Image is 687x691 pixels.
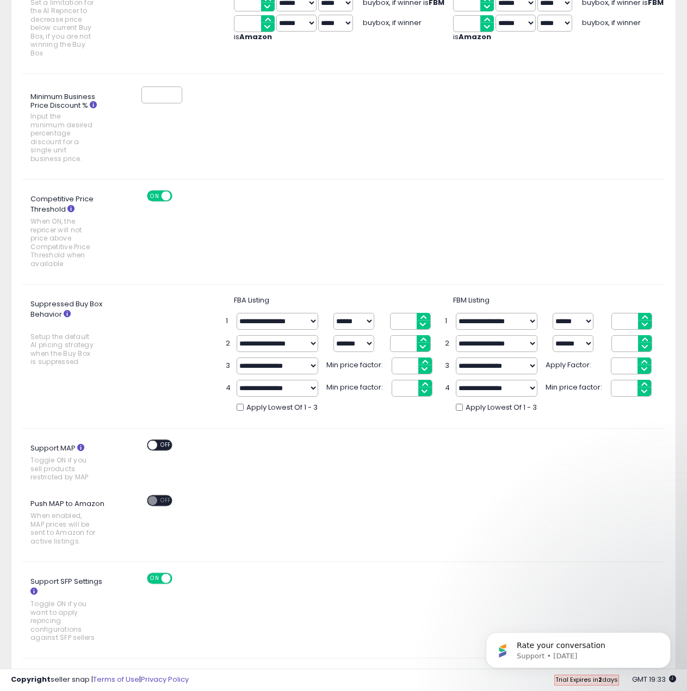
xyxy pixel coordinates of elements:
[22,440,116,487] label: Support MAP
[246,403,318,413] span: Apply Lowest Of 1 - 3
[226,361,231,371] span: 3
[30,511,96,545] span: When enabled, MAP prices will be sent to Amazon for active listings.
[157,496,175,505] span: OFF
[239,32,272,42] b: Amazon
[30,112,96,163] span: Input the minimum desired percentage discount for a single unit business price.
[148,192,162,201] span: ON
[148,574,162,583] span: ON
[11,674,51,684] strong: Copyright
[22,495,116,551] label: Push MAP to Amazon
[326,380,386,393] span: Min price factor:
[30,456,96,481] span: Toggle ON if you sell products restricted by MAP
[226,383,231,393] span: 4
[22,573,116,647] label: Support SFP Settings
[469,609,687,686] iframe: Intercom notifications message
[445,338,450,349] span: 2
[459,32,491,42] b: Amazon
[453,295,490,305] span: FBM Listing
[30,217,96,268] span: When ON, the repricer will not price above Competitive Price Threshold when available
[22,89,116,168] label: Minimum Business Price Discount %
[326,357,386,371] span: Min price factor:
[22,190,116,273] label: Competitive Price Threshold
[22,295,116,372] label: Suppressed Buy Box Behavior
[157,440,175,449] span: OFF
[234,17,422,42] span: buybox, if winner is
[466,403,537,413] span: Apply Lowest Of 1 - 3
[445,316,450,326] span: 1
[11,675,189,685] div: seller snap | |
[453,17,641,42] span: buybox, if winner is
[226,316,231,326] span: 1
[171,574,188,583] span: OFF
[93,674,139,684] a: Terms of Use
[445,383,450,393] span: 4
[234,295,269,305] span: FBA Listing
[30,332,96,366] span: Setup the default AI pricing strategy when the Buy Box is suppressed
[546,357,605,371] span: Apply Factor:
[445,361,450,371] span: 3
[171,192,188,201] span: OFF
[546,380,605,393] span: Min price factor:
[30,600,96,641] span: Toggle ON if you want to apply repricing configurations against SFP sellers
[226,338,231,349] span: 2
[141,674,189,684] a: Privacy Policy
